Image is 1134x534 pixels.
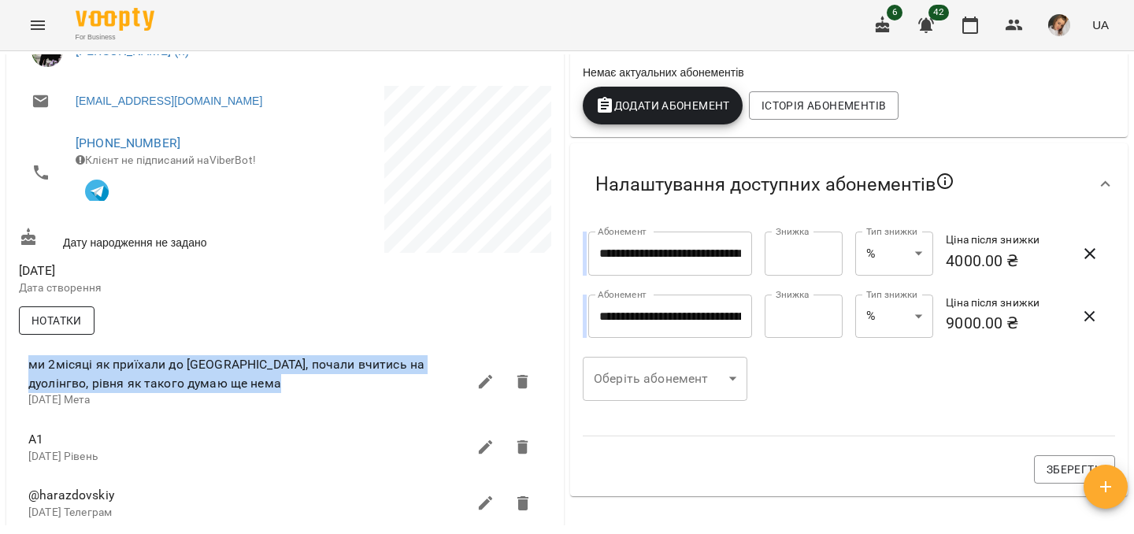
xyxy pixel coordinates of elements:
[28,506,112,518] span: [DATE] Телеграм
[1086,10,1115,39] button: UA
[76,43,190,58] a: [PERSON_NAME] (п)
[749,91,899,120] button: Історія абонементів
[85,180,109,203] img: Telegram
[31,311,82,330] span: Нотатки
[28,430,467,449] span: А1
[595,172,954,197] span: Налаштування доступних абонементів
[16,224,285,254] div: Дату народження не задано
[76,93,262,109] a: [EMAIL_ADDRESS][DOMAIN_NAME]
[76,32,154,43] span: For Business
[1092,17,1109,33] span: UA
[76,135,180,150] a: [PHONE_NUMBER]
[887,5,902,20] span: 6
[28,450,98,462] span: [DATE] Рівень
[28,355,467,392] span: ми 2місяці як приїхали до [GEOGRAPHIC_DATA], почали вчитись на дуолінгво, рівня як такого думаю щ...
[580,61,1118,83] div: Немає актуальних абонементів
[28,393,91,406] span: [DATE] Мета
[28,486,467,505] span: @harazdovskiy
[946,311,1069,336] h6: 9000.00 ₴
[583,87,743,124] button: Додати Абонемент
[928,5,949,20] span: 42
[855,295,933,339] div: %
[946,249,1069,273] h6: 4000.00 ₴
[855,232,933,276] div: %
[19,280,282,296] p: Дата створення
[595,96,730,115] span: Додати Абонемент
[1048,14,1070,36] img: ca64c4ce98033927e4211a22b84d869f.JPG
[76,168,118,210] button: Клієнт підписаний на VooptyBot
[946,232,1069,249] h6: Ціна після знижки
[1047,460,1102,479] span: Зберегти
[19,261,282,280] span: [DATE]
[19,6,57,44] button: Menu
[583,357,747,401] div: ​
[936,172,954,191] svg: Якщо не обрано жодного, клієнт зможе побачити всі публічні абонементи
[19,306,94,335] button: Нотатки
[76,154,256,166] span: Клієнт не підписаний на ViberBot!
[1034,455,1115,484] button: Зберегти
[762,96,886,115] span: Історія абонементів
[946,295,1069,312] h6: Ціна після знижки
[570,143,1128,225] div: Налаштування доступних абонементів
[76,8,154,31] img: Voopty Logo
